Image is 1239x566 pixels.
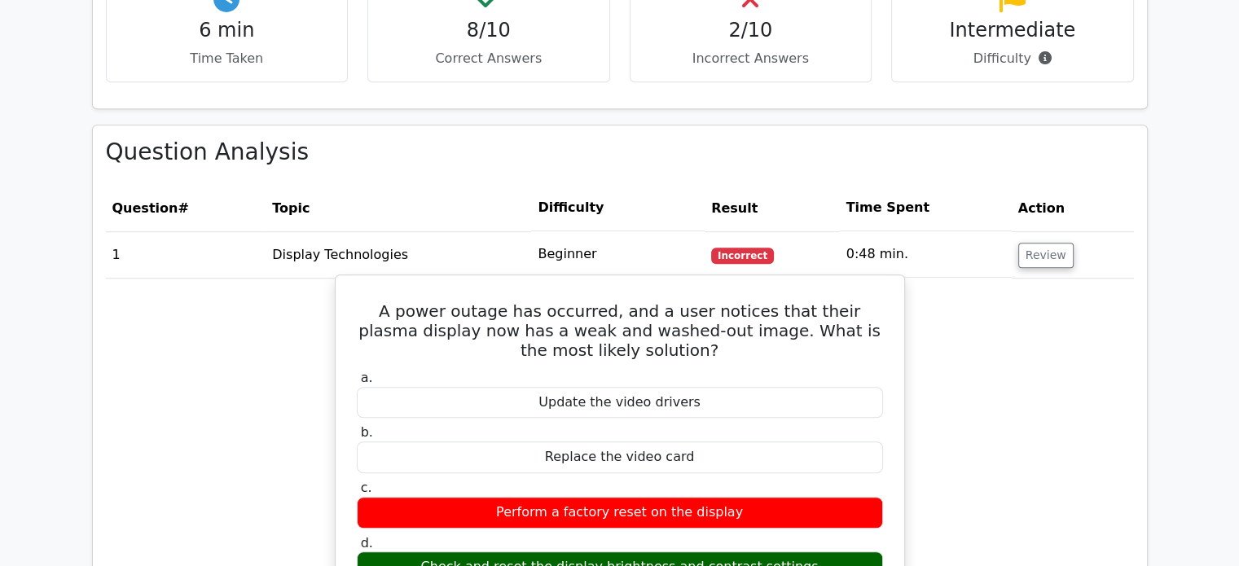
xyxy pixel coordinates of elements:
td: Beginner [531,231,705,278]
th: Time Spent [840,185,1012,231]
th: Result [705,185,840,231]
h4: 8/10 [381,19,596,42]
div: Update the video drivers [357,387,883,419]
h4: Intermediate [905,19,1120,42]
span: Question [112,200,178,216]
h4: 6 min [120,19,335,42]
p: Correct Answers [381,49,596,68]
h5: A power outage has occurred, and a user notices that their plasma display now has a weak and wash... [355,301,885,360]
h3: Question Analysis [106,138,1134,166]
th: Difficulty [531,185,705,231]
td: Display Technologies [266,231,531,278]
button: Review [1018,243,1074,268]
span: c. [361,480,372,495]
th: Topic [266,185,531,231]
th: # [106,185,266,231]
div: Perform a factory reset on the display [357,497,883,529]
h4: 2/10 [644,19,859,42]
p: Time Taken [120,49,335,68]
p: Incorrect Answers [644,49,859,68]
div: Replace the video card [357,441,883,473]
span: d. [361,535,373,551]
span: b. [361,424,373,440]
td: 1 [106,231,266,278]
td: 0:48 min. [840,231,1012,278]
span: Incorrect [711,248,774,264]
th: Action [1012,185,1134,231]
span: a. [361,370,373,385]
p: Difficulty [905,49,1120,68]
